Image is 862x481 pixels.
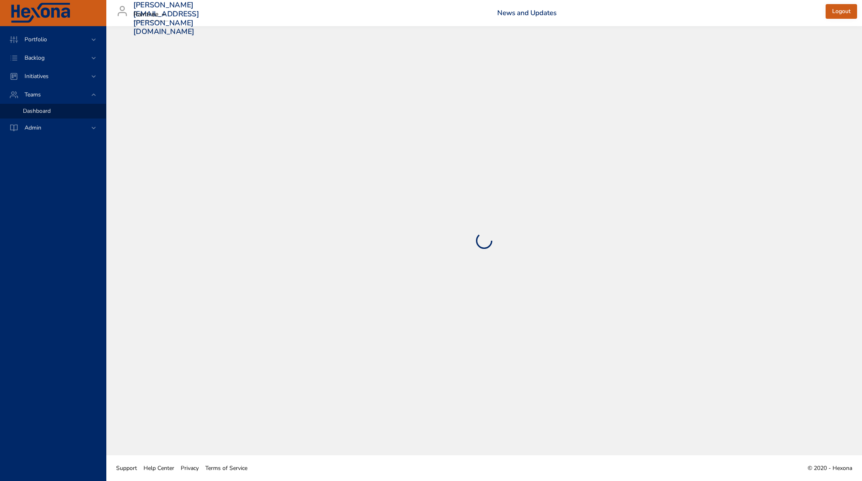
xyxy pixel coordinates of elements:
a: Support [113,459,140,477]
span: Privacy [181,464,199,472]
span: Help Center [144,464,174,472]
span: Dashboard [23,107,51,115]
span: Initiatives [18,72,55,80]
span: © 2020 - Hexona [808,464,852,472]
button: Logout [826,4,857,19]
span: Backlog [18,54,51,62]
span: Support [116,464,137,472]
a: Terms of Service [202,459,251,477]
span: Logout [832,7,851,17]
span: Portfolio [18,36,54,43]
a: News and Updates [497,8,557,18]
span: Teams [18,91,47,98]
a: Help Center [140,459,177,477]
span: Admin [18,124,48,132]
a: Privacy [177,459,202,477]
img: Hexona [10,3,71,23]
span: Terms of Service [205,464,247,472]
h3: [PERSON_NAME][EMAIL_ADDRESS][PERSON_NAME][DOMAIN_NAME] [133,1,199,36]
div: Raintree [133,8,168,21]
